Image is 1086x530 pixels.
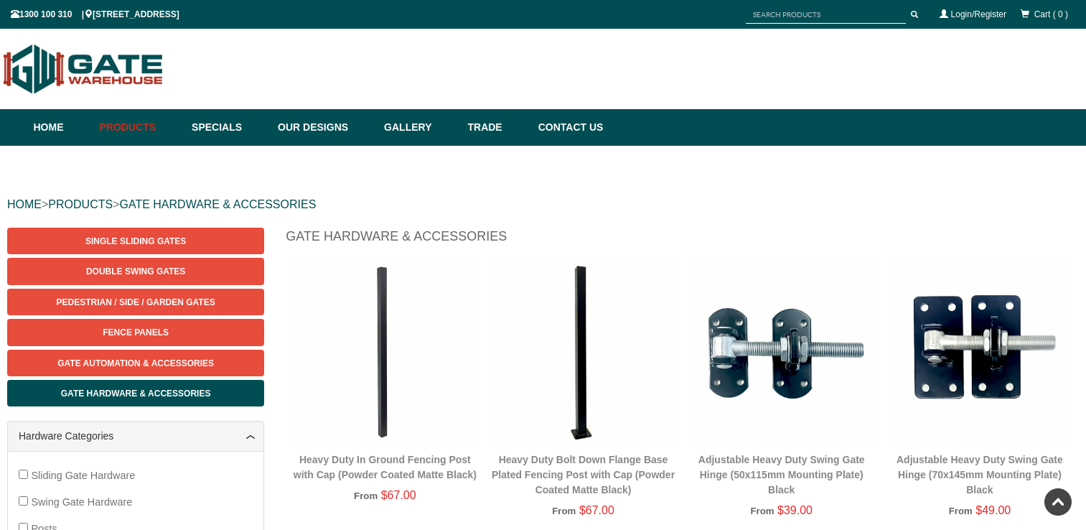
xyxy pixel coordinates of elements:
[271,109,377,146] a: Our Designs
[34,109,93,146] a: Home
[531,109,604,146] a: Contact Us
[949,506,973,516] span: From
[294,454,477,480] a: Heavy Duty In Ground Fencing Post with Cap (Powder Coated Matte Black)
[7,319,264,345] a: Fence Panels
[57,358,214,368] span: Gate Automation & Accessories
[11,9,179,19] span: 1300 100 310 | [STREET_ADDRESS]
[31,496,132,508] span: Swing Gate Hardware
[750,506,774,516] span: From
[85,236,186,246] span: Single Sliding Gates
[460,109,530,146] a: Trade
[93,109,185,146] a: Products
[7,198,42,210] a: HOME
[7,380,264,406] a: Gate Hardware & Accessories
[31,470,135,481] span: Sliding Gate Hardware
[1034,9,1068,19] span: Cart ( 0 )
[746,6,906,24] input: SEARCH PRODUCTS
[286,228,1079,253] h1: Gate Hardware & Accessories
[119,198,316,210] a: GATE HARDWARE & ACCESSORIES
[19,429,253,444] a: Hardware Categories
[184,109,271,146] a: Specials
[579,504,614,516] span: $67.00
[7,289,264,315] a: Pedestrian / Side / Garden Gates
[884,434,1086,480] iframe: LiveChat chat widget
[492,454,675,496] a: Heavy Duty Bolt Down Flange Base Plated Fencing Post with Cap (Powder Coated Matte Black)
[86,266,185,276] span: Double Swing Gates
[7,350,264,376] a: Gate Automation & Accessories
[48,198,113,210] a: PRODUCTS
[690,260,874,444] img: Adjustable Heavy Duty Swing Gate Hinge (50x115mm Mounting Plate) - Black - Gate Warehouse
[7,182,1079,228] div: > >
[698,454,865,496] a: Adjustable Heavy Duty Swing Gate Hinge (50x115mm Mounting Plate)Black
[7,258,264,284] a: Double Swing Gates
[377,109,460,146] a: Gallery
[975,504,1011,516] span: $49.00
[552,506,576,516] span: From
[57,297,215,307] span: Pedestrian / Side / Garden Gates
[491,260,675,444] img: Heavy Duty Bolt Down Flange Base Plated Fencing Post with Cap (Powder Coated Matte Black) - Gate ...
[888,260,1072,444] img: Adjustable Heavy Duty Swing Gate Hinge (70x145mm Mounting Plate) - Black - Gate Warehouse
[103,327,169,338] span: Fence Panels
[381,489,416,501] span: $67.00
[951,9,1006,19] a: Login/Register
[777,504,813,516] span: $39.00
[293,260,477,444] img: Heavy Duty In Ground Fencing Post with Cap (Powder Coated Matte Black) - Gate Warehouse
[354,491,378,501] span: From
[7,228,264,254] a: Single Sliding Gates
[61,389,211,399] span: Gate Hardware & Accessories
